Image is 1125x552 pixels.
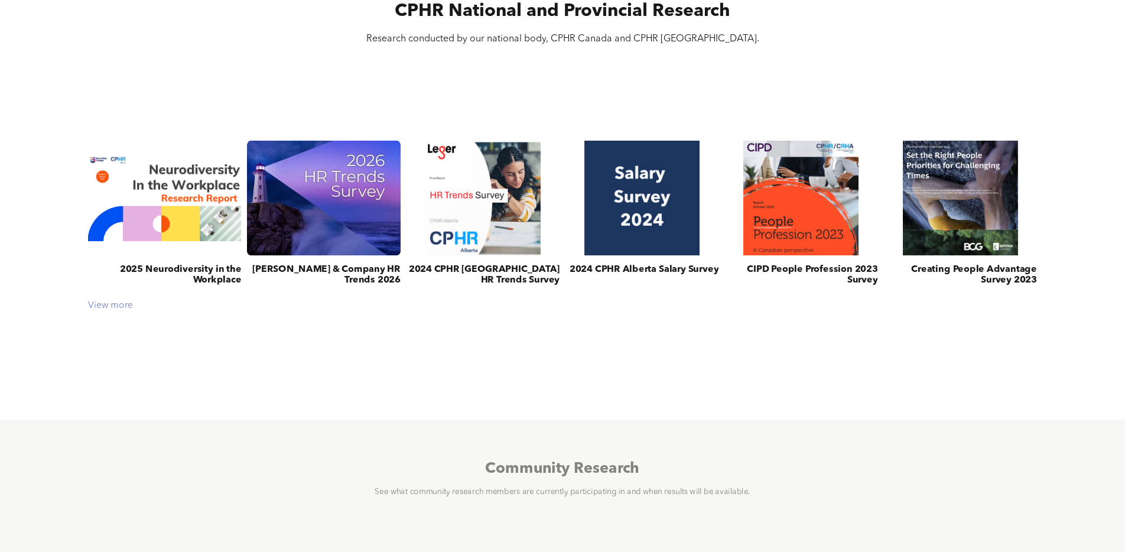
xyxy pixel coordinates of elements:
[883,264,1036,286] h3: Creating People Advantage Survey 2023
[247,264,400,286] h3: [PERSON_NAME] & Company HR Trends 2026
[570,264,718,275] h3: 2024 CPHR Alberta Salary Survey
[88,264,241,286] h3: 2025 Neurodiversity in the Workplace
[395,2,730,20] span: CPHR National and Provincial Research
[407,264,560,286] h3: 2024 CPHR [GEOGRAPHIC_DATA] HR Trends Survey
[724,264,877,286] h3: CIPD People Profession 2023 Survey
[82,301,1042,312] div: View more
[366,34,759,44] span: Research conducted by our national body, CPHR Canada and CPHR [GEOGRAPHIC_DATA].
[485,462,639,476] span: Community Research
[375,488,750,496] span: See what community research members are currently participating in and when results will be avail...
